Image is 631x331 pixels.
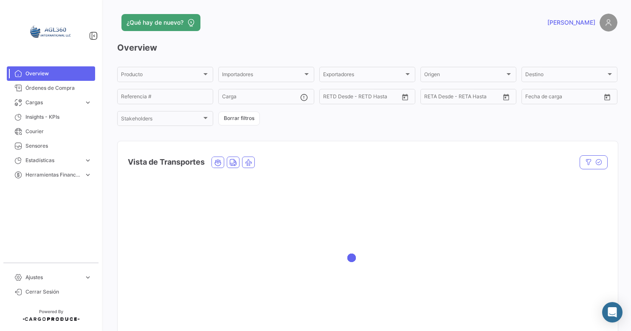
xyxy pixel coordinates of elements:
[242,157,254,168] button: Air
[25,128,92,135] span: Courier
[7,110,95,124] a: Insights - KPIs
[525,73,606,79] span: Destino
[600,14,617,31] img: placeholder-user.png
[445,95,482,101] input: Hasta
[127,18,183,27] span: ¿Qué hay de nuevo?
[25,99,81,106] span: Cargas
[84,274,92,281] span: expand_more
[546,95,583,101] input: Hasta
[500,91,513,103] button: Open calendar
[25,274,81,281] span: Ajustes
[25,288,92,296] span: Cerrar Sesión
[25,84,92,92] span: Órdenes de Compra
[424,73,505,79] span: Origen
[121,73,202,79] span: Producto
[323,95,338,101] input: Desde
[30,10,72,53] img: 64a6efb6-309f-488a-b1f1-3442125ebd42.png
[25,142,92,150] span: Sensores
[227,157,239,168] button: Land
[218,111,260,126] button: Borrar filtros
[7,81,95,95] a: Órdenes de Compra
[84,171,92,179] span: expand_more
[424,95,439,101] input: Desde
[212,157,224,168] button: Ocean
[7,124,95,139] a: Courier
[547,18,595,27] span: [PERSON_NAME]
[121,117,202,123] span: Stakeholders
[25,157,81,164] span: Estadísticas
[344,95,380,101] input: Hasta
[128,156,205,168] h4: Vista de Transportes
[84,99,92,106] span: expand_more
[525,95,541,101] input: Desde
[25,70,92,77] span: Overview
[25,113,92,121] span: Insights - KPIs
[602,302,623,322] div: Abrir Intercom Messenger
[7,66,95,81] a: Overview
[117,42,617,54] h3: Overview
[25,171,81,179] span: Herramientas Financieras
[121,14,200,31] button: ¿Qué hay de nuevo?
[84,157,92,164] span: expand_more
[323,73,404,79] span: Exportadores
[7,139,95,153] a: Sensores
[222,73,303,79] span: Importadores
[601,91,614,103] button: Open calendar
[399,91,411,103] button: Open calendar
